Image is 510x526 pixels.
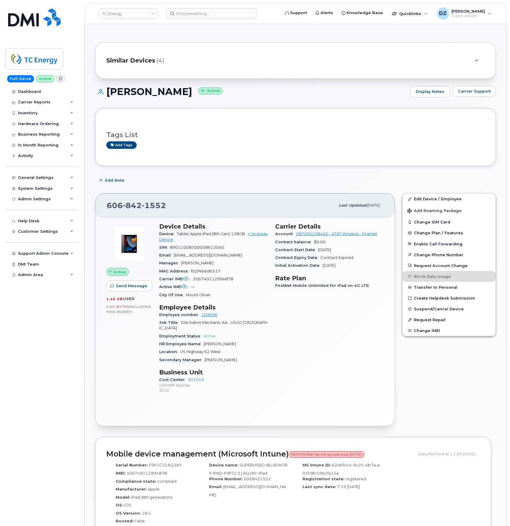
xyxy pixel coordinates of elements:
p: COAWR: BusOps [159,383,268,388]
label: Rooted: [116,518,134,524]
span: 62d4f4c4-9c25-4b7a-a01f-8fc596cfa15a [302,463,380,475]
span: used [123,297,135,301]
span: f02f4b6d6517 [191,269,220,273]
label: Phone Number: [209,476,243,482]
span: [DATE] [366,203,380,208]
span: 356749112994878 [193,277,233,281]
label: Compliance state: [116,478,156,484]
span: City Of Use [159,293,186,297]
span: Email [159,253,174,257]
label: Serial Number: [116,462,148,468]
label: IMEI: [116,470,126,476]
span: [PERSON_NAME] [204,342,236,346]
a: Create Helpdesk Submission [402,293,496,303]
span: Dist Instmt Mechanic AA - USGO [GEOGRAPHIC_DATA] [159,320,267,330]
span: iPad (8th generation) [131,495,172,500]
button: Add Note [95,175,129,186]
h1: [PERSON_NAME] [95,86,407,97]
span: — [191,285,195,289]
span: Carrier Support [458,88,491,94]
label: Manufacturer: [116,486,147,492]
h3: Rate Plan [275,275,384,282]
button: Request Account Change [402,260,496,271]
label: MS Intune ID: [302,462,331,468]
h2: Mobile device management (Microsoft Intune) [106,450,414,458]
img: image20231002-3703462-d9dxlv.jpeg [111,226,147,262]
span: 89011008300058613560 [170,245,224,250]
iframe: Messenger Launcher [484,500,505,521]
span: Add Roaming Package [407,208,462,214]
span: Mount Olivet [186,293,211,297]
span: Suspend/Cancel Device [414,307,464,311]
label: Model: [116,494,130,500]
span: [PERSON_NAME] [205,358,237,362]
span: Employee number [159,312,201,317]
label: Device name: [209,462,238,468]
a: Edit Device / Employee [402,193,496,204]
span: compliant [157,479,177,484]
span: iOS [124,503,131,507]
span: Send Message [116,283,147,289]
span: Similar Devices [106,56,155,65]
span: Contract Start Date [275,248,318,252]
span: Manager [159,261,181,265]
span: 18.5 [142,511,151,515]
span: [DATE] [323,263,335,268]
span: Carrier IMEI [159,277,193,281]
small: Active [198,88,223,94]
span: FirstNet Mobile Unlimited for iPad on 4G LTE [275,283,372,288]
span: Change Plan / Features [414,231,463,235]
span: SUPERVISED-BLUEWORX-IPAD-F9FGC31AQ1KY-iPad [209,463,287,475]
span: Tablet Apple iPad (8th Gen) 128GB [177,232,245,236]
label: Registration state: [302,476,345,482]
label: Last sync date: [302,484,336,490]
a: + Upgrade Device [159,232,268,241]
span: 606 [107,201,166,210]
span: 356749112994878 [126,471,167,475]
span: Active [203,334,216,338]
a: 301513 [188,377,204,382]
span: Contract Expiry Date [275,255,320,260]
span: Last updated [339,203,366,208]
span: SIM [159,245,170,250]
p: 3110 [159,388,268,393]
span: MAC Address [159,269,191,273]
button: Send Message [106,281,152,291]
span: Contract Expired [320,255,354,260]
label: OS Version: [116,510,141,516]
label: OS: [116,502,123,508]
button: Change Plan / Features [402,227,496,238]
span: Add Note [105,177,124,183]
button: Block Data Usage [402,271,496,282]
button: Transfer to Personal [402,282,496,293]
span: 842 [123,201,142,210]
label: Email: [209,484,222,490]
button: Suspend/Cancel Device [402,303,496,314]
span: Apple [148,487,159,491]
button: Add Roaming Package [402,204,496,217]
span: Enable Call Forwarding [414,241,463,246]
span: Secondary Manager [159,358,205,362]
span: Job Title [159,320,181,325]
button: Carrier Support [453,86,496,97]
span: [DATE] [318,248,331,252]
button: Change SIM Card [402,217,496,227]
span: 1552 [142,201,166,210]
span: Location [159,349,180,354]
button: Change Phone Number [402,249,496,260]
span: HR Employee Name [159,342,204,346]
span: $0.00 [314,240,326,244]
button: Change IMEI [402,325,496,336]
h3: Tags List [106,131,485,139]
a: Display Notes [410,86,450,97]
button: Request Repair [402,314,496,325]
div: Data fetched at 12:39 [DATE] [418,448,480,460]
span: registered [345,476,366,481]
span: Active [113,269,126,275]
span: Cost Center [159,377,188,382]
span: Account [275,232,296,236]
span: [PERSON_NAME] [181,261,214,265]
span: Contract balance [275,240,314,244]
h3: Carrier Details [275,223,384,230]
span: F9FGC31AQ1KY [149,463,182,467]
